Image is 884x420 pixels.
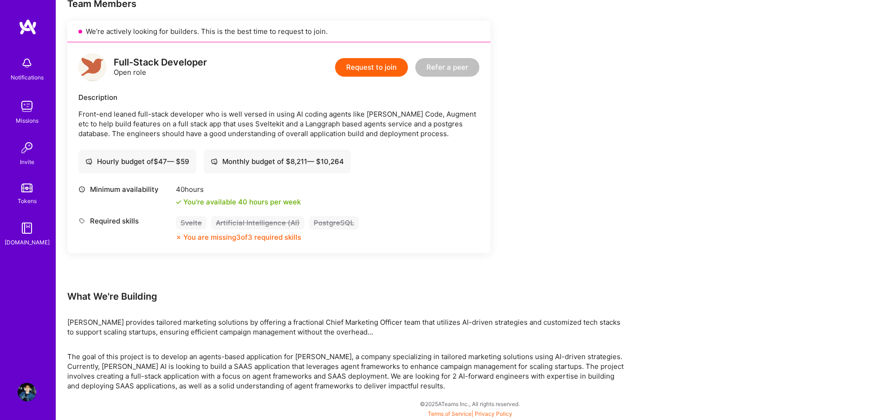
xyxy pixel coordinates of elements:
div: You are missing 3 of 3 required skills [183,232,301,242]
div: You're available 40 hours per week [176,197,301,207]
i: icon CloseOrange [176,235,181,240]
button: Refer a peer [415,58,479,77]
p: Front-end leaned full-stack developer who is well versed in using AI coding agents like [PERSON_N... [78,109,479,138]
div: [PERSON_NAME] provides tailored marketing solutions by offering a fractional Chief Marketing Offi... [67,317,624,337]
img: guide book [18,219,36,237]
div: Minimum availability [78,184,171,194]
i: icon Check [176,199,181,205]
p: The goal of this project is to develop an agents-based application for [PERSON_NAME], a company s... [67,352,624,391]
img: logo [19,19,37,35]
div: Tokens [18,196,37,206]
i: icon Cash [85,158,92,165]
div: Artificial Intelligence (AI) [211,216,304,230]
div: We’re actively looking for builders. This is the best time to request to join. [67,21,490,42]
span: | [428,410,512,417]
button: Request to join [335,58,408,77]
i: icon Clock [78,186,85,193]
i: icon Cash [211,158,218,165]
div: Description [78,92,479,102]
div: Svelte [176,216,206,230]
div: © 2025 ATeams Inc., All rights reserved. [56,392,884,415]
div: PostgreSQL [309,216,359,230]
div: Full-Stack Developer [114,58,207,67]
div: [DOMAIN_NAME] [5,237,50,247]
img: teamwork [18,97,36,116]
div: Notifications [11,72,44,82]
a: Privacy Policy [475,410,512,417]
div: 40 hours [176,184,301,194]
div: Required skills [78,216,171,226]
i: icon Tag [78,217,85,224]
div: What We're Building [67,290,624,302]
img: logo [78,53,106,81]
div: Invite [20,157,34,167]
a: User Avatar [15,383,39,401]
img: bell [18,54,36,72]
img: Invite [18,138,36,157]
img: tokens [21,184,32,192]
div: Missions [16,116,39,125]
div: Open role [114,58,207,77]
div: Hourly budget of $ 47 — $ 59 [85,157,189,166]
div: Monthly budget of $ 8,211 — $ 10,264 [211,157,344,166]
img: User Avatar [18,383,36,401]
a: Terms of Service [428,410,471,417]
